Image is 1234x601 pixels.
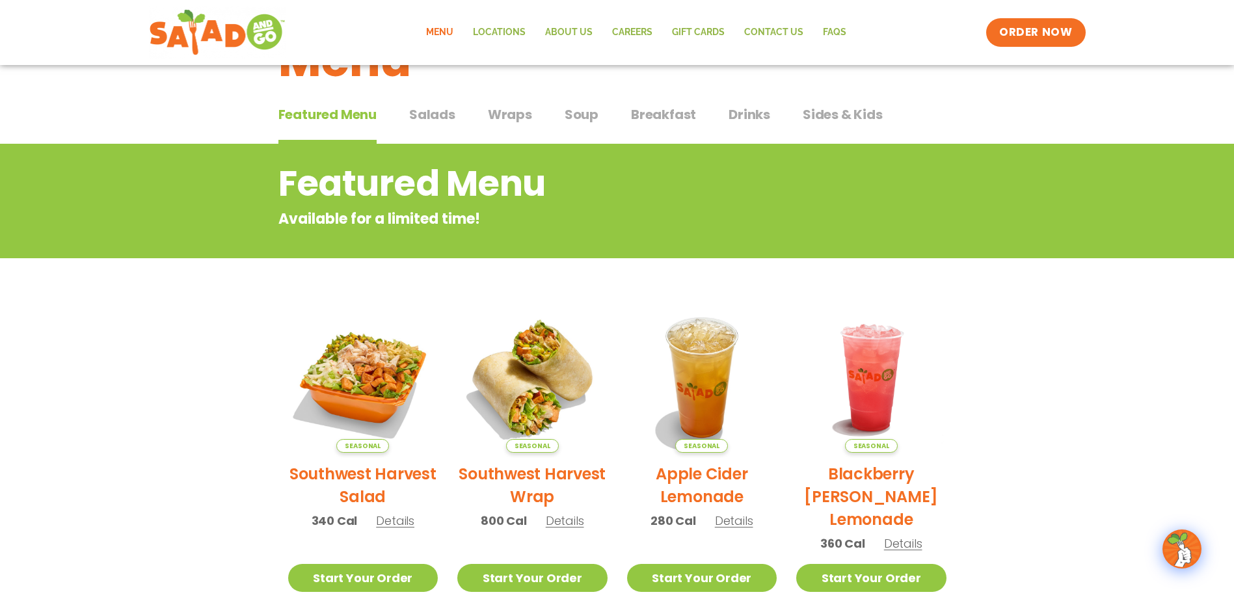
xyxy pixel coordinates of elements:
a: GIFT CARDS [662,18,734,47]
span: ORDER NOW [999,25,1072,40]
h2: Southwest Harvest Wrap [457,462,608,508]
a: Careers [602,18,662,47]
span: Wraps [488,105,532,124]
div: Tabbed content [278,100,956,144]
span: Breakfast [631,105,696,124]
nav: Menu [416,18,856,47]
h2: Blackberry [PERSON_NAME] Lemonade [796,462,946,531]
a: Menu [416,18,463,47]
p: Available for a limited time! [278,208,852,230]
img: wpChatIcon [1164,531,1200,567]
img: new-SAG-logo-768×292 [149,7,286,59]
img: Product photo for Blackberry Bramble Lemonade [796,302,946,453]
a: Start Your Order [457,564,608,592]
span: 800 Cal [481,512,527,529]
img: Product photo for Apple Cider Lemonade [627,302,777,453]
img: Product photo for Southwest Harvest Salad [288,302,438,453]
span: Details [376,513,414,529]
h2: Southwest Harvest Salad [288,462,438,508]
h2: Apple Cider Lemonade [627,462,777,508]
span: Details [715,513,753,529]
h2: Featured Menu [278,157,852,210]
span: Salads [409,105,455,124]
span: Featured Menu [278,105,377,124]
a: FAQs [813,18,856,47]
span: Drinks [729,105,770,124]
span: Seasonal [845,439,898,453]
span: Sides & Kids [803,105,883,124]
a: Start Your Order [288,564,438,592]
span: 340 Cal [312,512,358,529]
span: Seasonal [675,439,728,453]
a: ORDER NOW [986,18,1085,47]
span: Details [884,535,922,552]
a: Start Your Order [627,564,777,592]
img: Product photo for Southwest Harvest Wrap [457,302,608,453]
a: Locations [463,18,535,47]
a: About Us [535,18,602,47]
span: 360 Cal [820,535,865,552]
span: Seasonal [336,439,389,453]
a: Start Your Order [796,564,946,592]
a: Contact Us [734,18,813,47]
span: 280 Cal [651,512,696,529]
span: Seasonal [506,439,559,453]
span: Soup [565,105,598,124]
span: Details [546,513,584,529]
